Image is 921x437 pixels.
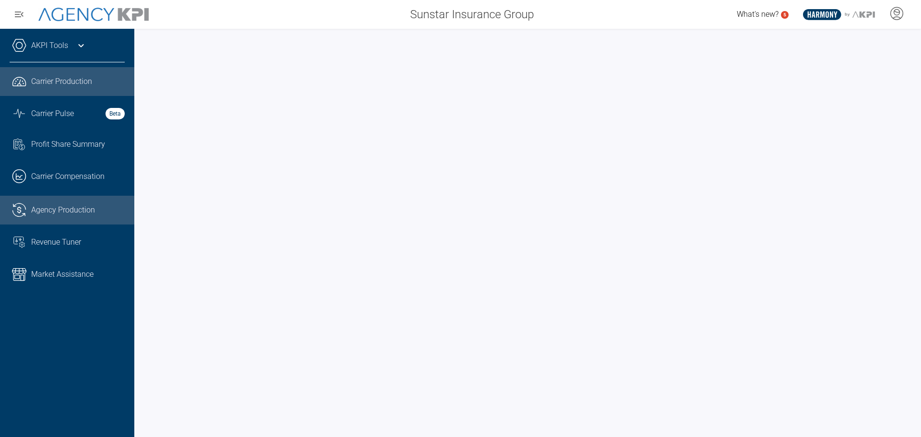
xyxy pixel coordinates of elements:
[31,76,92,87] span: Carrier Production
[31,108,74,119] span: Carrier Pulse
[31,269,94,280] span: Market Assistance
[410,6,534,23] span: Sunstar Insurance Group
[31,204,95,216] span: Agency Production
[31,40,68,51] a: AKPI Tools
[31,171,105,182] span: Carrier Compensation
[781,11,789,19] a: 5
[737,10,779,19] span: What's new?
[106,108,125,119] strong: Beta
[783,12,786,17] text: 5
[31,139,105,150] span: Profit Share Summary
[38,8,149,22] img: AgencyKPI
[31,236,81,248] span: Revenue Tuner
